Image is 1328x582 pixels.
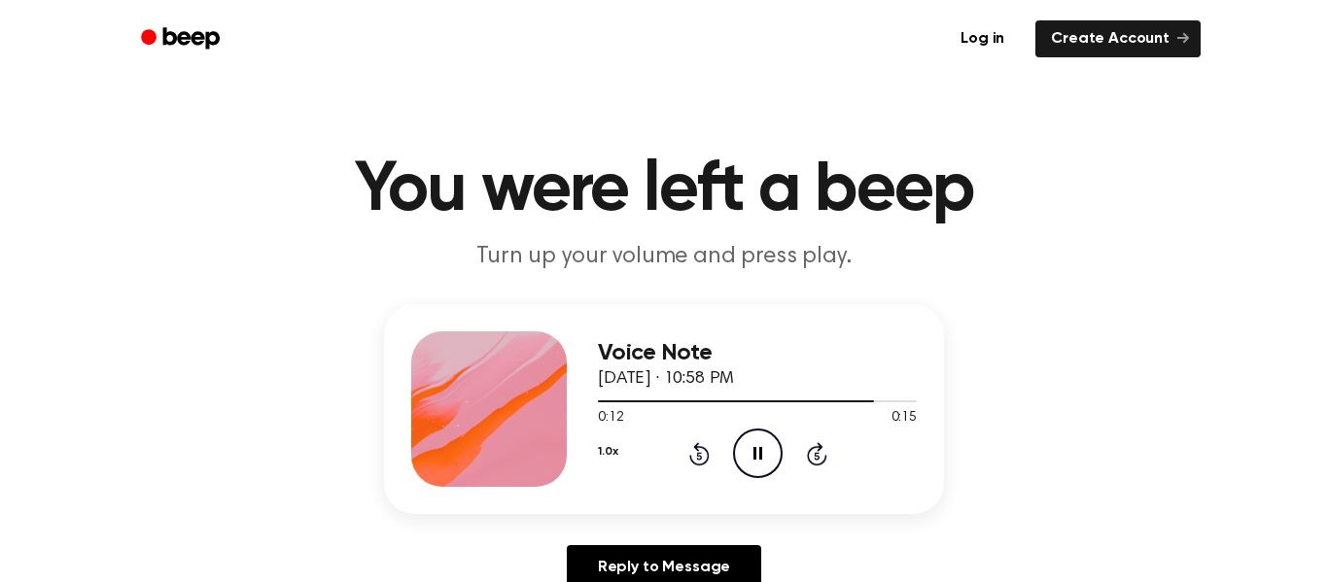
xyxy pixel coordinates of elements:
h3: Voice Note [598,340,917,366]
span: [DATE] · 10:58 PM [598,370,734,388]
span: 0:12 [598,408,623,428]
a: Create Account [1035,20,1201,57]
h1: You were left a beep [166,155,1162,225]
span: 0:15 [891,408,917,428]
button: 1.0x [598,435,617,468]
p: Turn up your volume and press play. [291,241,1037,273]
a: Beep [127,20,237,58]
a: Log in [941,17,1024,61]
